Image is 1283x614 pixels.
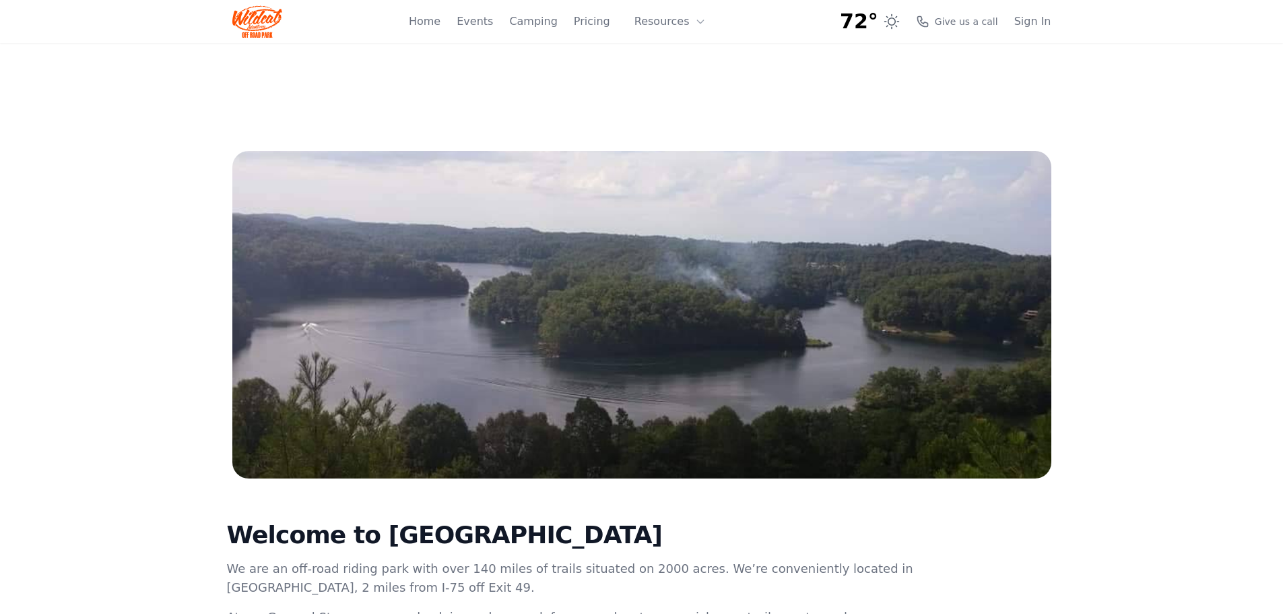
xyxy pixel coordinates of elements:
[626,8,714,35] button: Resources
[409,13,440,30] a: Home
[574,13,610,30] a: Pricing
[227,522,917,549] h2: Welcome to [GEOGRAPHIC_DATA]
[935,15,998,28] span: Give us a call
[1014,13,1051,30] a: Sign In
[509,13,557,30] a: Camping
[227,559,917,597] p: We are an off-road riding park with over 140 miles of trails situated on 2000 acres. We’re conven...
[840,9,878,34] span: 72°
[232,5,283,38] img: Wildcat Logo
[457,13,493,30] a: Events
[916,15,998,28] a: Give us a call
